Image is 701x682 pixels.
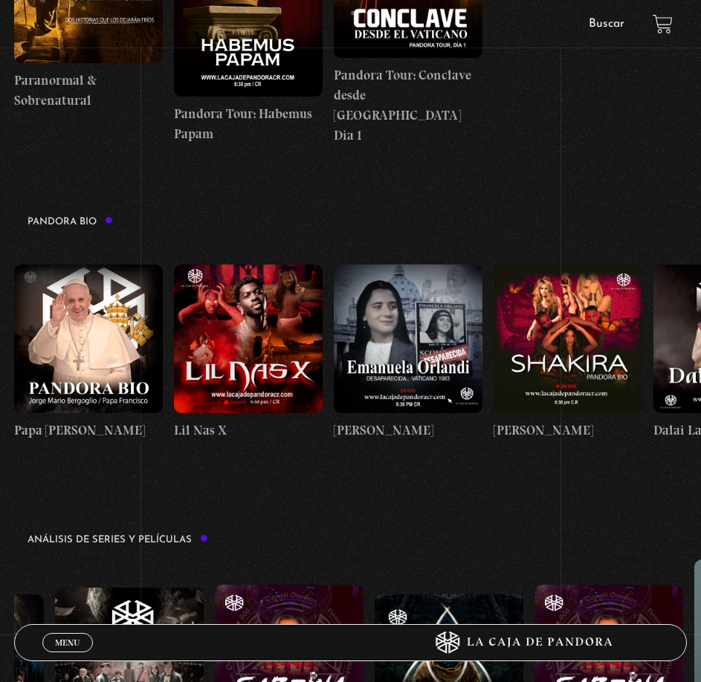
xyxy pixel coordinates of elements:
a: Buscar [589,18,624,30]
a: Lil Nas X [174,241,323,464]
h4: [PERSON_NAME] [494,420,642,441]
h4: Papa [PERSON_NAME] [14,420,163,441]
h3: Análisis de series y películas [28,534,208,545]
span: Menu [55,638,80,647]
h4: Paranormal & Sobrenatural [14,71,163,111]
span: Cerrar [50,651,85,661]
a: [PERSON_NAME] [334,241,482,464]
h4: Lil Nas X [174,420,323,441]
h4: Pandora Tour: Conclave desde [GEOGRAPHIC_DATA] Dia 1 [334,65,482,146]
h4: Pandora Tour: Habemus Papam [174,104,323,144]
a: [PERSON_NAME] [494,241,642,464]
h3: Pandora Bio [28,216,113,227]
h4: [PERSON_NAME] [334,420,482,441]
a: View your shopping cart [653,14,673,34]
a: Papa [PERSON_NAME] [14,241,163,464]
